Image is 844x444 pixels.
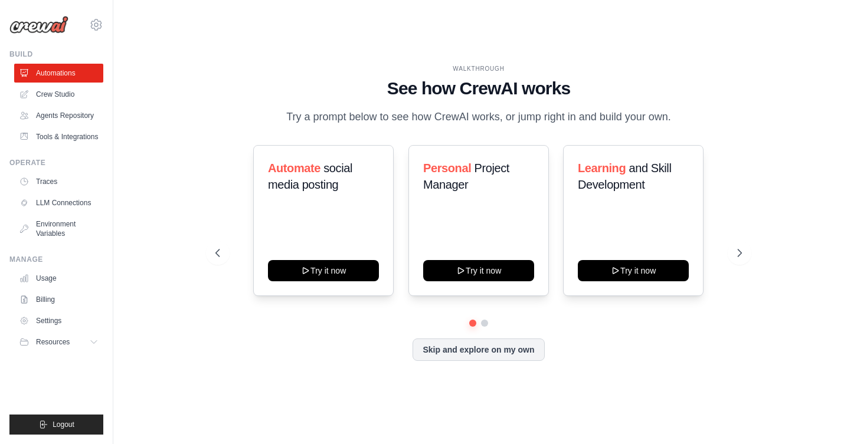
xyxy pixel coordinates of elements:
span: social media posting [268,162,352,191]
div: Manage [9,255,103,264]
button: Logout [9,415,103,435]
span: Project Manager [423,162,509,191]
a: LLM Connections [14,193,103,212]
a: Automations [14,64,103,83]
button: Resources [14,333,103,351]
a: Crew Studio [14,85,103,104]
div: WALKTHROUGH [215,64,741,73]
span: Personal [423,162,471,175]
div: Operate [9,158,103,167]
span: and Skill Development [578,162,671,191]
a: Settings [14,311,103,330]
h1: See how CrewAI works [215,78,741,99]
a: Traces [14,172,103,191]
a: Tools & Integrations [14,127,103,146]
span: Resources [36,337,70,347]
button: Try it now [268,260,379,281]
button: Skip and explore on my own [413,338,544,361]
a: Agents Repository [14,106,103,125]
span: Learning [578,162,626,175]
img: Logo [9,16,68,34]
a: Usage [14,269,103,288]
button: Try it now [423,260,534,281]
span: Logout [53,420,74,429]
div: Build [9,50,103,59]
p: Try a prompt below to see how CrewAI works, or jump right in and build your own. [280,108,677,126]
a: Billing [14,290,103,309]
button: Try it now [578,260,689,281]
a: Environment Variables [14,215,103,243]
span: Automate [268,162,320,175]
